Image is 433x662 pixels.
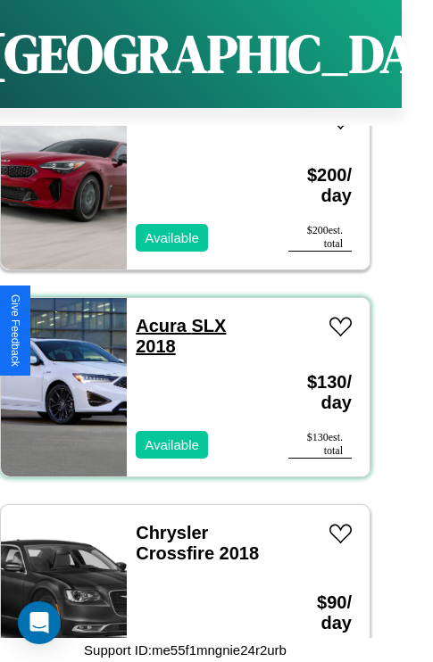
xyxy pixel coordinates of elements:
h3: $ 90 / day [288,575,352,651]
div: Give Feedback [9,294,21,367]
a: Chrysler Crossfire 2018 [136,523,259,563]
div: Open Intercom Messenger [18,601,61,644]
div: $ 200 est. total [288,224,352,252]
h3: $ 200 / day [288,147,352,224]
div: $ 130 est. total [288,431,352,459]
p: Available [145,226,199,250]
p: Support ID: me55f1mngnie24r2urb [84,638,287,662]
p: Available [145,433,199,457]
a: Acura SLX 2018 [136,316,226,356]
h3: $ 130 / day [288,354,352,431]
